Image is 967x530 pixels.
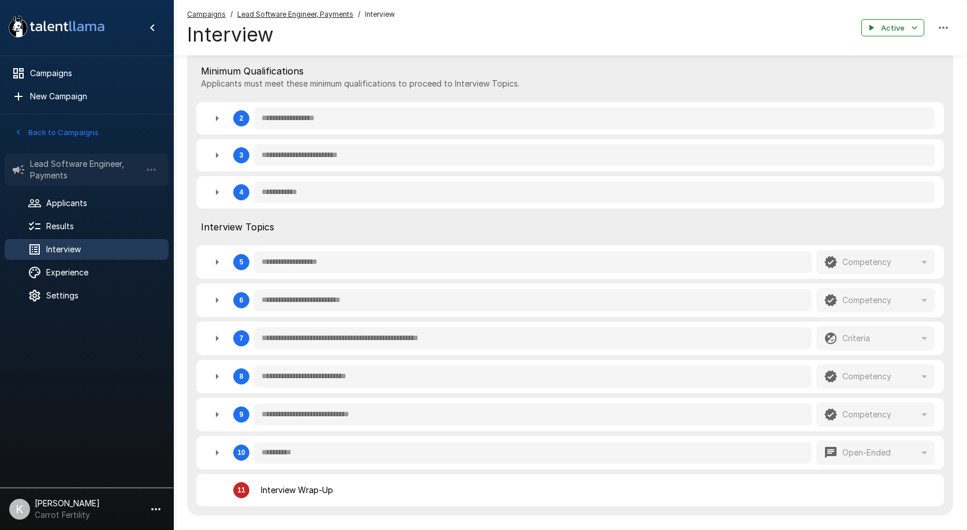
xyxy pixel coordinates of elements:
[842,447,891,458] p: Open-Ended
[196,139,944,171] div: 3
[196,436,944,469] div: 10
[237,10,353,18] u: Lead Software Engineer, Payments
[201,64,939,78] span: Minimum Qualifications
[240,296,244,304] div: 6
[842,371,891,382] p: Competency
[358,9,360,20] span: /
[240,410,244,419] div: 9
[240,188,244,196] div: 4
[237,449,245,457] div: 10
[842,333,870,344] p: Criteria
[196,102,944,135] div: 2
[196,322,944,355] div: 7
[240,258,244,266] div: 5
[187,23,395,47] h4: Interview
[237,486,245,494] div: 11
[240,151,244,159] div: 3
[201,78,939,89] p: Applicants must meet these minimum qualifications to proceed to Interview Topics.
[240,114,244,122] div: 2
[201,220,939,234] span: Interview Topics
[230,9,233,20] span: /
[187,10,226,18] u: Campaigns
[196,360,944,393] div: 8
[842,409,891,420] p: Competency
[261,484,333,496] p: Interview Wrap-Up
[861,19,924,37] button: Active
[240,372,244,380] div: 8
[196,245,944,279] div: 5
[842,256,891,268] p: Competency
[365,9,395,20] span: Interview
[196,176,944,208] div: 4
[196,283,944,317] div: 6
[842,294,891,306] p: Competency
[196,398,944,431] div: 9
[240,334,244,342] div: 7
